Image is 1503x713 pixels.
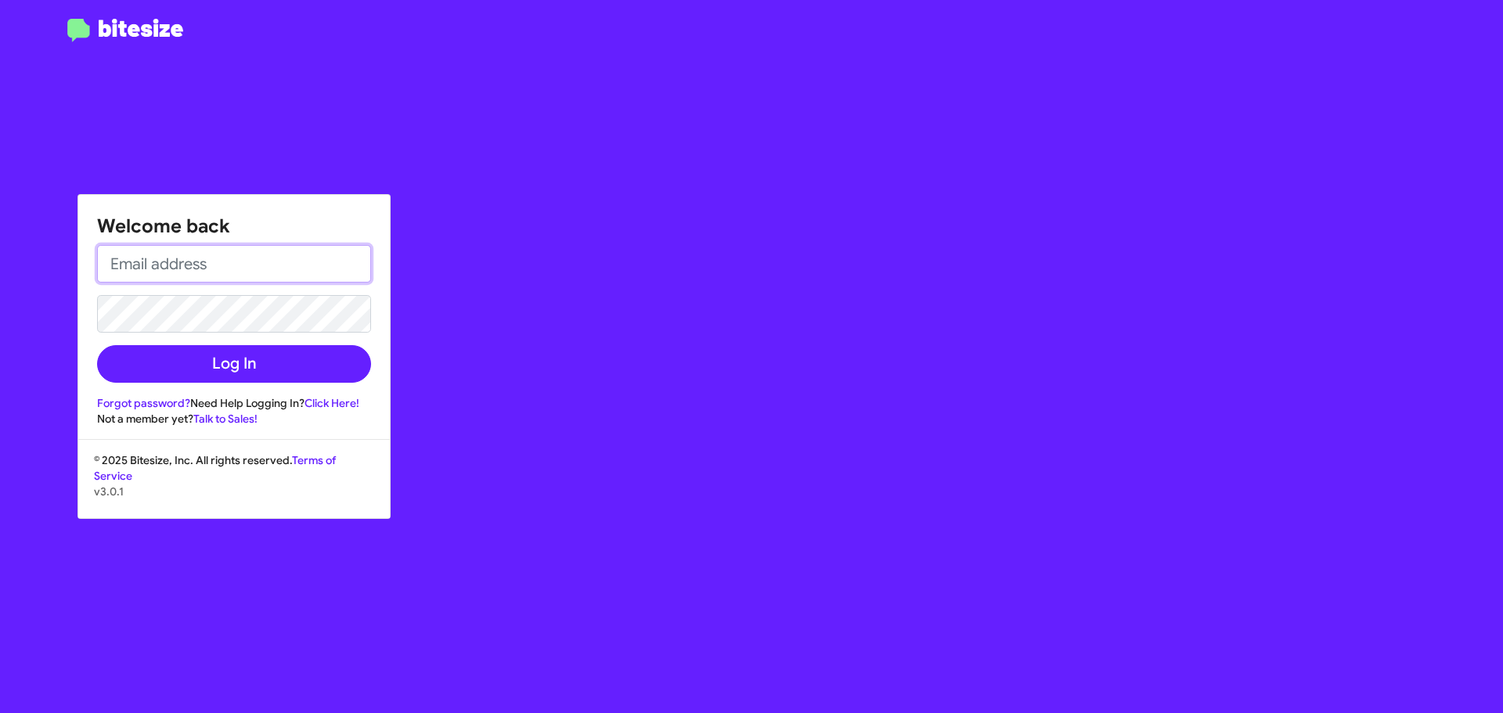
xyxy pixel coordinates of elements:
[97,345,371,383] button: Log In
[305,396,359,410] a: Click Here!
[97,245,371,283] input: Email address
[97,395,371,411] div: Need Help Logging In?
[97,411,371,427] div: Not a member yet?
[193,412,258,426] a: Talk to Sales!
[94,484,374,499] p: v3.0.1
[97,396,190,410] a: Forgot password?
[78,452,390,518] div: © 2025 Bitesize, Inc. All rights reserved.
[97,214,371,239] h1: Welcome back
